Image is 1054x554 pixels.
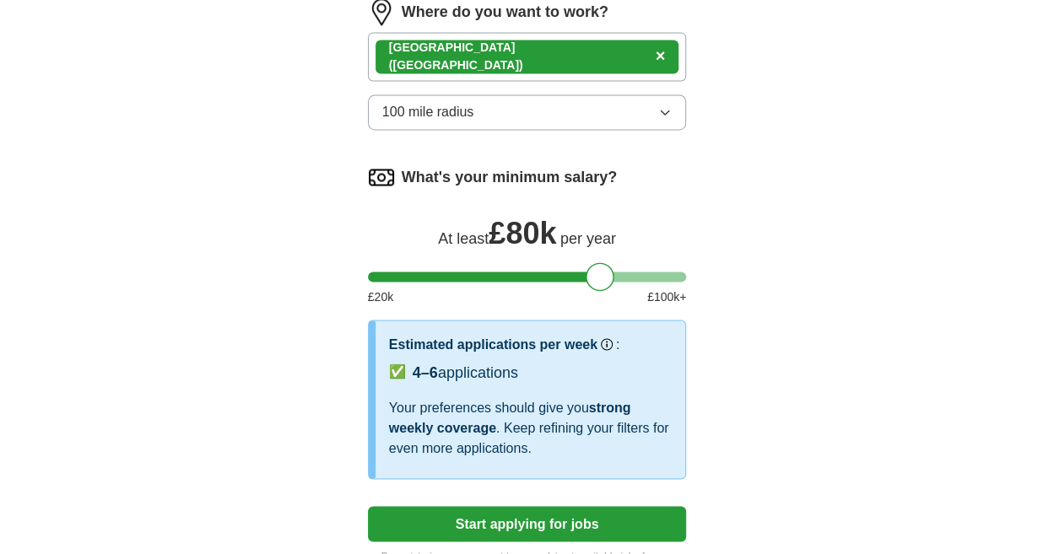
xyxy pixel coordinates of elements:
[389,58,523,72] span: ([GEOGRAPHIC_DATA])
[413,361,518,384] div: applications
[368,94,687,130] button: 100 mile radius
[368,164,395,191] img: salary.png
[389,40,516,54] strong: [GEOGRAPHIC_DATA]
[389,334,597,354] h3: Estimated applications per week
[389,397,673,458] div: Your preferences should give you . Keep refining your filters for even more applications.
[560,230,616,247] span: per year
[489,216,556,250] span: £ 80k
[402,1,608,24] label: Where do you want to work?
[413,363,438,380] span: 4–6
[616,334,619,354] h3: :
[389,361,406,381] span: ✅
[368,288,393,306] span: £ 20 k
[656,44,666,69] button: ×
[368,506,687,541] button: Start applying for jobs
[382,102,474,122] span: 100 mile radius
[656,46,666,65] span: ×
[438,230,489,247] span: At least
[402,166,617,189] label: What's your minimum salary?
